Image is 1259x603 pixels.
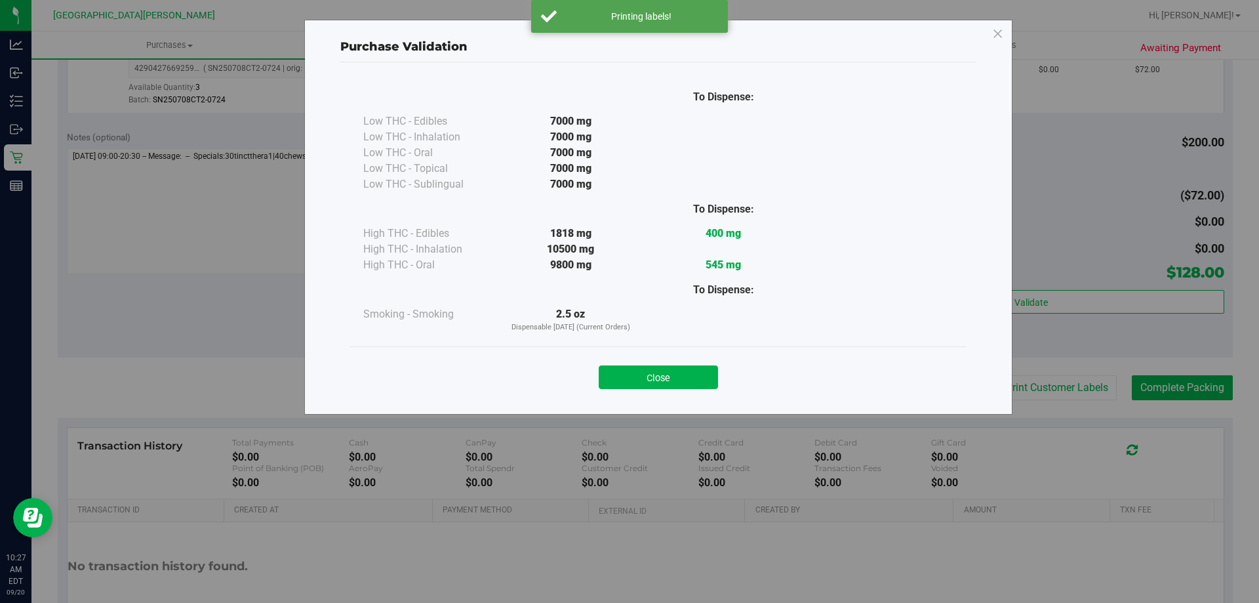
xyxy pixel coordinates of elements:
[363,177,494,192] div: Low THC - Sublingual
[363,145,494,161] div: Low THC - Oral
[564,10,718,23] div: Printing labels!
[363,129,494,145] div: Low THC - Inhalation
[706,259,741,271] strong: 545 mg
[494,306,647,333] div: 2.5 oz
[599,365,718,389] button: Close
[647,89,800,105] div: To Dispense:
[13,498,52,537] iframe: Resource center
[494,114,647,129] div: 7000 mg
[363,161,494,177] div: Low THC - Topical
[494,241,647,257] div: 10500 mg
[363,241,494,257] div: High THC - Inhalation
[647,282,800,298] div: To Dispense:
[494,257,647,273] div: 9800 mg
[494,226,647,241] div: 1818 mg
[494,145,647,161] div: 7000 mg
[494,161,647,177] div: 7000 mg
[363,114,494,129] div: Low THC - Edibles
[494,177,647,192] div: 7000 mg
[363,257,494,273] div: High THC - Oral
[363,306,494,322] div: Smoking - Smoking
[706,227,741,239] strong: 400 mg
[340,39,468,54] span: Purchase Validation
[494,322,647,333] p: Dispensable [DATE] (Current Orders)
[363,226,494,241] div: High THC - Edibles
[647,201,800,217] div: To Dispense:
[494,129,647,145] div: 7000 mg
